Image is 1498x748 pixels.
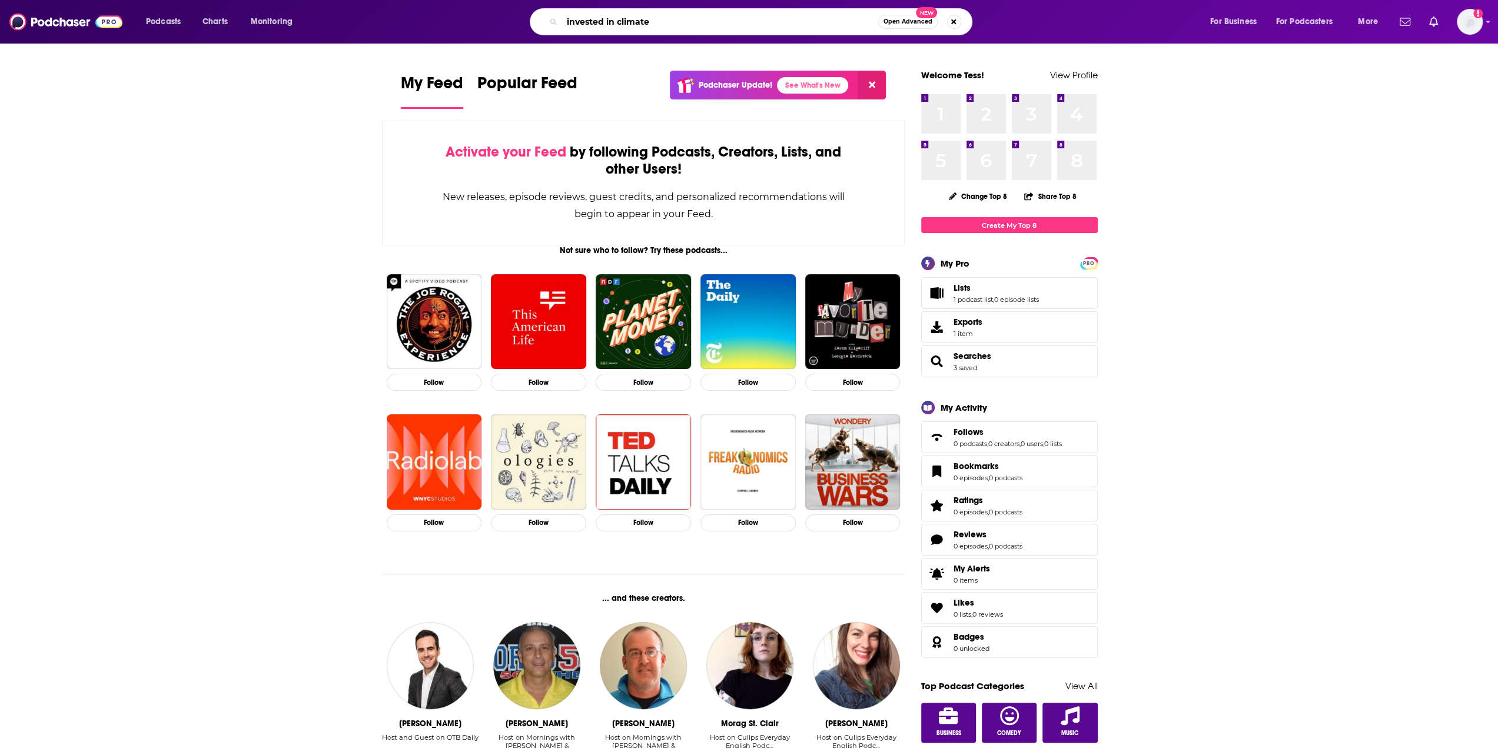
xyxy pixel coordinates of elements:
[700,414,796,510] img: Freakonomics Radio
[989,542,1022,550] a: 0 podcasts
[988,542,989,550] span: ,
[805,414,901,510] img: Business Wars
[387,514,482,531] button: Follow
[1082,258,1096,267] a: PRO
[1457,9,1483,35] button: Show profile menu
[954,474,988,482] a: 0 episodes
[612,719,675,729] div: Eli Savoie
[387,274,482,370] img: The Joe Rogan Experience
[921,345,1098,377] span: Searches
[491,274,586,370] img: This American Life
[243,12,308,31] button: open menu
[1457,9,1483,35] img: User Profile
[925,566,949,582] span: My Alerts
[1065,680,1098,692] a: View All
[493,622,580,709] a: Greg Gaston
[993,295,994,304] span: ,
[954,461,1022,471] a: Bookmarks
[401,73,463,100] span: My Feed
[491,374,586,391] button: Follow
[387,414,482,510] a: Radiolab
[954,631,984,642] span: Badges
[941,402,987,413] div: My Activity
[954,364,977,372] a: 3 saved
[1473,9,1483,18] svg: Add a profile image
[925,634,949,650] a: Badges
[954,631,989,642] a: Badges
[988,440,1019,448] a: 0 creators
[805,274,901,370] img: My Favorite Murder with Karen Kilgariff and Georgia Hardstark
[925,497,949,514] a: Ratings
[1395,12,1415,32] a: Show notifications dropdown
[921,558,1098,590] a: My Alerts
[921,311,1098,343] a: Exports
[1202,12,1271,31] button: open menu
[878,15,938,29] button: Open AdvancedNew
[202,14,228,30] span: Charts
[477,73,577,109] a: Popular Feed
[941,258,969,269] div: My Pro
[989,474,1022,482] a: 0 podcasts
[954,529,1022,540] a: Reviews
[401,73,463,109] a: My Feed
[387,622,474,709] img: Joe Molloy
[988,474,989,482] span: ,
[921,680,1024,692] a: Top Podcast Categories
[994,295,1039,304] a: 0 episode lists
[921,456,1098,487] span: Bookmarks
[477,73,577,100] span: Popular Feed
[138,12,196,31] button: open menu
[491,414,586,510] img: Ologies with Alie Ward
[1042,703,1098,743] a: Music
[921,703,976,743] a: Business
[441,144,846,178] div: by following Podcasts, Creators, Lists, and other Users!
[921,69,984,81] a: Welcome Tess!
[825,719,888,729] div: Suzanne Cerreta
[997,730,1021,737] span: Comedy
[382,593,905,603] div: ... and these creators.
[925,353,949,370] a: Searches
[1350,12,1393,31] button: open menu
[925,600,949,616] a: Likes
[600,622,687,709] img: Eli Savoie
[921,524,1098,556] span: Reviews
[491,514,586,531] button: Follow
[1024,185,1077,208] button: Share Top 8
[936,730,961,737] span: Business
[1268,12,1350,31] button: open menu
[251,14,293,30] span: Monitoring
[387,374,482,391] button: Follow
[883,19,932,25] span: Open Advanced
[596,514,691,531] button: Follow
[813,622,900,709] img: Suzanne Cerreta
[399,719,461,729] div: Joe Molloy
[9,11,122,33] img: Podchaser - Follow, Share and Rate Podcasts
[596,274,691,370] img: Planet Money
[1358,14,1378,30] span: More
[706,622,793,709] img: Morag St. Clair
[596,414,691,510] img: TED Talks Daily
[954,317,982,327] span: Exports
[921,592,1098,624] span: Likes
[916,7,937,18] span: New
[777,77,848,94] a: See What's New
[972,610,1003,619] a: 0 reviews
[954,542,988,550] a: 0 episodes
[195,12,235,31] a: Charts
[382,245,905,255] div: Not sure who to follow? Try these podcasts...
[954,508,988,516] a: 0 episodes
[954,597,1003,608] a: Likes
[700,274,796,370] a: The Daily
[699,80,772,90] p: Podchaser Update!
[1276,14,1333,30] span: For Podcasters
[954,461,999,471] span: Bookmarks
[925,285,949,301] a: Lists
[954,351,991,361] a: Searches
